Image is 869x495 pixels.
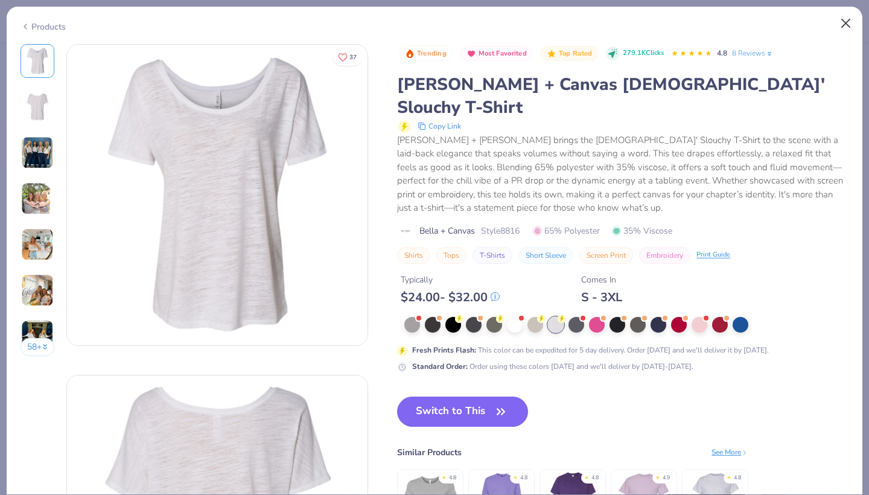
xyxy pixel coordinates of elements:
button: Tops [436,247,466,264]
img: Back [23,92,52,121]
span: 4.8 [717,48,727,58]
div: This color can be expedited for 5 day delivery. Order [DATE] and we'll deliver it by [DATE]. [412,345,769,356]
div: [PERSON_NAME] + Canvas [DEMOGRAPHIC_DATA]' Slouchy T-Shirt [397,73,848,119]
div: See More [711,447,748,458]
button: Embroidery [639,247,690,264]
strong: Standard Order : [412,362,468,371]
img: User generated content [21,182,54,215]
img: Trending sort [405,49,415,59]
img: User generated content [21,274,54,307]
button: Like [333,48,362,66]
span: 65% Polyester [533,225,600,237]
img: Front [67,45,368,345]
div: 4.8 [734,474,741,482]
img: User generated content [21,320,54,353]
span: Bella + Canvas [419,225,475,237]
img: Most Favorited sort [466,49,476,59]
span: 279.1K Clicks [623,48,664,59]
div: ★ [442,474,447,479]
button: Badge Button [398,46,453,62]
img: Front [23,46,52,75]
button: T-Shirts [473,247,512,264]
div: Products [21,21,66,33]
div: 4.9 [663,474,670,482]
button: Close [835,12,858,35]
div: 4.8 [591,474,599,482]
div: Print Guide [696,250,730,260]
img: Top Rated sort [547,49,556,59]
button: Short Sleeve [518,247,573,264]
div: 4.8 [520,474,527,482]
button: Badge Button [460,46,533,62]
span: 37 [349,54,357,60]
button: copy to clipboard [414,119,465,133]
span: 35% Viscose [612,225,672,237]
span: Trending [417,50,447,57]
div: $ 24.00 - $ 32.00 [401,290,500,305]
div: [PERSON_NAME] + [PERSON_NAME] brings the [DEMOGRAPHIC_DATA]' Slouchy T-Shirt to the scene with a ... [397,133,848,215]
div: Order using these colors [DATE] and we'll deliver by [DATE]-[DATE]. [412,361,693,372]
div: ★ [584,474,589,479]
span: Top Rated [559,50,593,57]
button: Badge Button [540,46,598,62]
button: 58+ [21,338,55,356]
div: S - 3XL [581,290,622,305]
button: Shirts [397,247,430,264]
div: Comes In [581,273,622,286]
div: Similar Products [397,446,462,459]
img: User generated content [21,228,54,261]
div: 4.8 [449,474,456,482]
button: Switch to This [397,397,528,427]
span: Style 8816 [481,225,520,237]
strong: Fresh Prints Flash : [412,345,476,355]
div: ★ [655,474,660,479]
div: 4.8 Stars [671,44,712,63]
button: Screen Print [579,247,633,264]
span: Most Favorited [479,50,527,57]
div: Typically [401,273,500,286]
img: brand logo [397,226,413,236]
div: ★ [727,474,731,479]
a: 8 Reviews [732,48,774,59]
img: User generated content [21,136,54,169]
div: ★ [513,474,518,479]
